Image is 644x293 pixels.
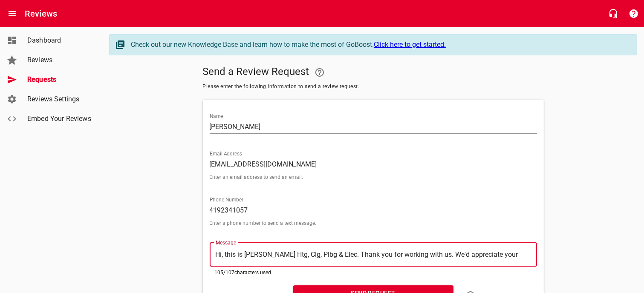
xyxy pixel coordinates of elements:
button: Live Chat [603,3,624,24]
button: Support Portal [624,3,644,24]
a: Your Google or Facebook account must be connected to "Send a Review Request" [309,62,330,83]
label: Email Address [210,151,242,156]
label: Phone Number [210,197,243,202]
p: Enter a phone number to send a text message. [210,221,537,226]
button: Open drawer [2,3,23,24]
span: Reviews Settings [27,94,92,104]
span: Requests [27,75,92,85]
a: Click here to get started. [374,40,446,49]
h5: Send a Review Request [203,62,544,83]
h6: Reviews [25,7,57,20]
span: Please enter the following information to send a review request. [203,83,544,91]
span: Dashboard [27,35,92,46]
span: Embed Your Reviews [27,114,92,124]
textarea: Hi, this is [PERSON_NAME] Htg, Clg, Plbg & Elec. Thank you for working with us. We'd appreciate y... [216,250,531,259]
span: Reviews [27,55,92,65]
p: Enter an email address to send an email. [210,175,537,180]
div: Check out our new Knowledge Base and learn how to make the most of GoBoost. [131,40,628,50]
label: Name [210,114,223,119]
span: 105 / 107 characters used. [215,270,273,276]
